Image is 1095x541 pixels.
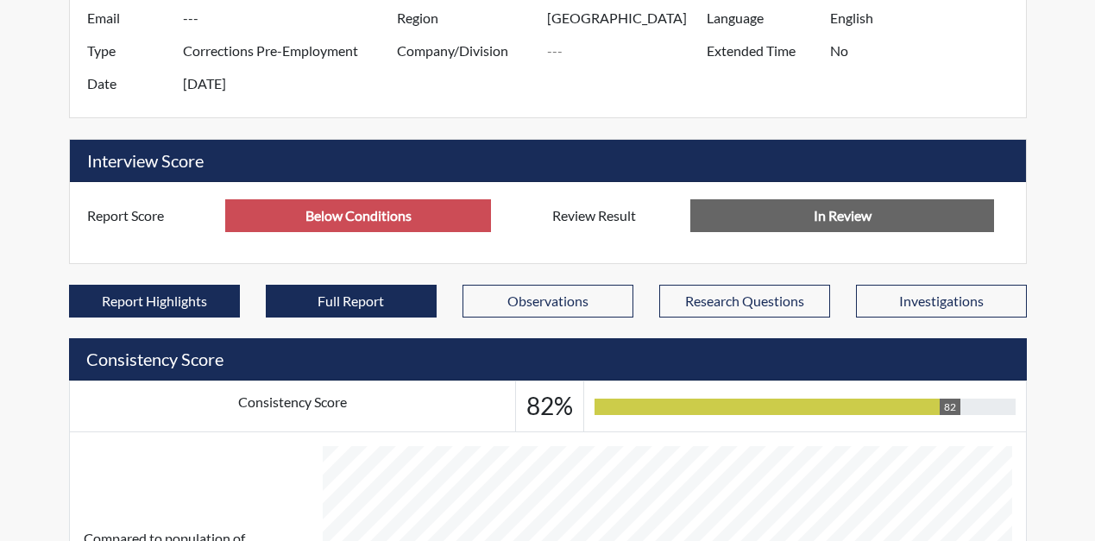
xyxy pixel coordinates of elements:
input: --- [547,35,711,67]
input: --- [183,35,401,67]
button: Observations [463,285,633,318]
label: Date [74,67,183,100]
input: --- [830,2,1021,35]
input: --- [225,199,491,232]
button: Investigations [856,285,1027,318]
input: --- [830,35,1021,67]
label: Report Score [74,199,226,232]
label: Company/Division [384,35,548,67]
label: Region [384,2,548,35]
div: 82 [940,399,960,415]
label: Language [694,2,830,35]
button: Full Report [266,285,437,318]
label: Review Result [539,199,691,232]
label: Extended Time [694,35,830,67]
input: --- [183,2,401,35]
h5: Interview Score [70,140,1026,182]
td: Consistency Score [69,381,516,432]
h3: 82% [526,392,573,421]
button: Report Highlights [69,285,240,318]
input: No Decision [690,199,994,232]
h5: Consistency Score [69,338,1027,381]
label: Email [74,2,183,35]
button: Research Questions [659,285,830,318]
input: --- [547,2,711,35]
label: Type [74,35,183,67]
input: --- [183,67,401,100]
